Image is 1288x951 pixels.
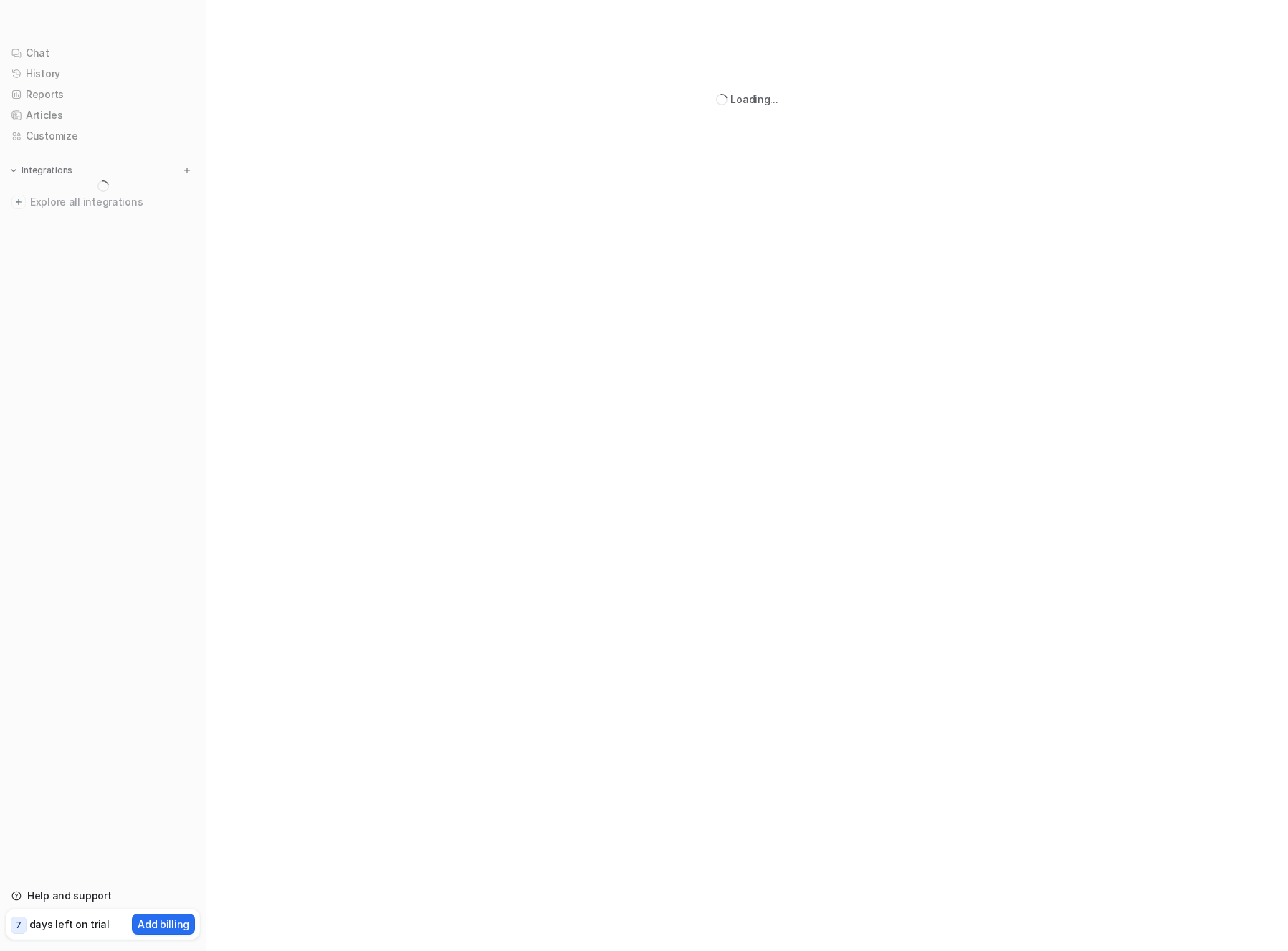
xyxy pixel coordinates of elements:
a: Chat [6,43,200,63]
button: Add billing [132,914,195,935]
p: days left on trial [29,917,110,932]
p: Add billing [138,917,189,932]
p: 7 [16,919,22,932]
img: expand menu [9,165,19,175]
div: Loading... [730,92,778,107]
img: explore all integrations [11,195,26,209]
a: Help and support [6,886,200,906]
img: menu_add.svg [182,165,192,175]
button: Integrations [6,163,77,178]
a: History [6,64,200,84]
a: Customize [6,126,200,146]
a: Reports [6,85,200,105]
a: Explore all integrations [6,192,200,212]
span: Explore all integrations [30,190,194,213]
p: Integrations [22,165,72,176]
a: Articles [6,105,200,125]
